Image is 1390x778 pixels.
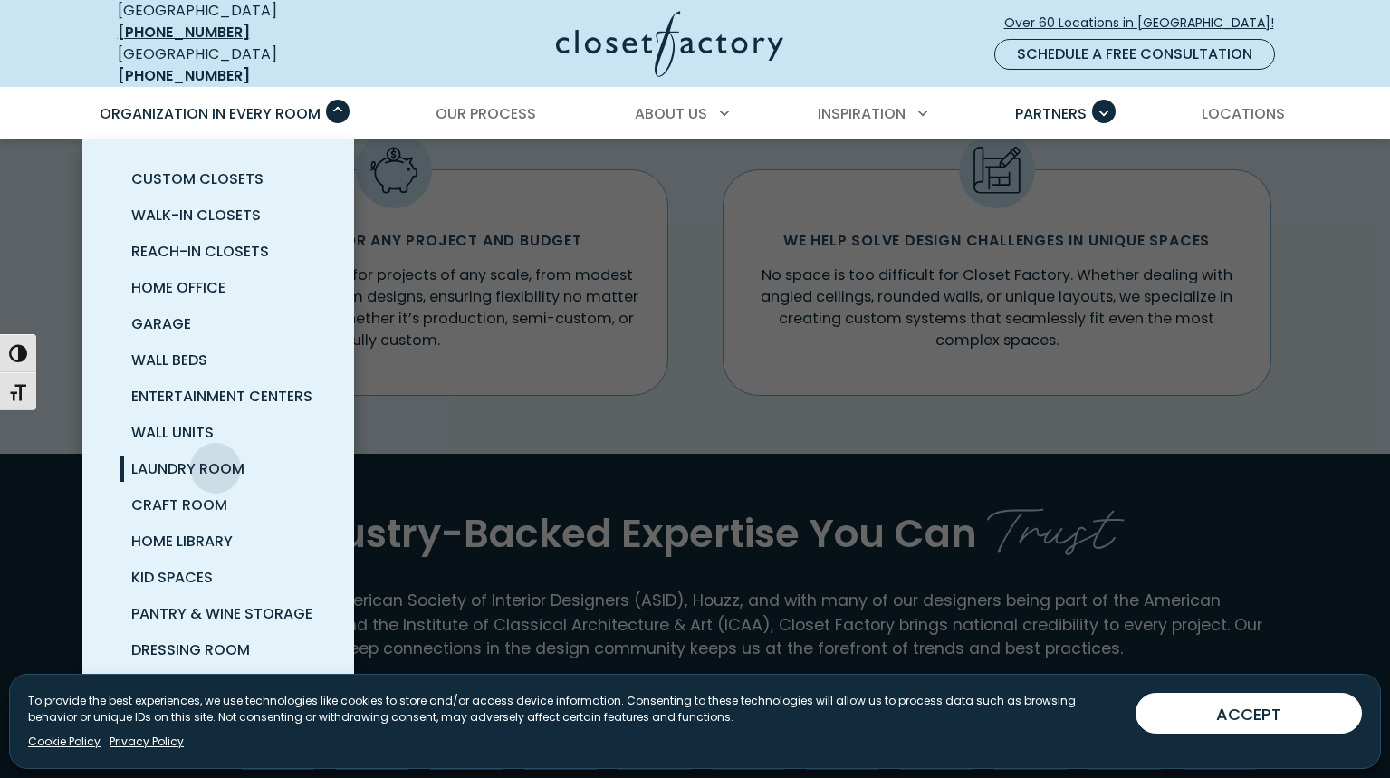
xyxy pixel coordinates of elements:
span: Organization in Every Room [100,103,321,124]
ul: Organization in Every Room submenu [82,139,354,726]
span: Home Office [131,277,225,298]
span: Wall Beds [131,350,207,370]
span: Pantry & Wine Storage [131,603,312,624]
span: Dressing Room [131,639,250,660]
button: ACCEPT [1136,693,1362,734]
span: About Us [635,103,707,124]
span: Inspiration [818,103,906,124]
span: Home Library [131,531,233,552]
span: Partners [1015,103,1087,124]
span: Over 60 Locations in [GEOGRAPHIC_DATA]! [1004,14,1289,33]
a: Schedule a Free Consultation [994,39,1275,70]
span: Craft Room [131,495,227,515]
a: Privacy Policy [110,734,184,750]
span: Entertainment Centers [131,386,312,407]
span: Laundry Room [131,458,244,479]
a: Over 60 Locations in [GEOGRAPHIC_DATA]! [1003,7,1289,39]
a: [PHONE_NUMBER] [118,22,250,43]
a: Cookie Policy [28,734,101,750]
span: Walk-In Closets [131,205,261,226]
div: [GEOGRAPHIC_DATA] [118,43,380,87]
p: To provide the best experiences, we use technologies like cookies to store and/or access device i... [28,693,1121,725]
nav: Primary Menu [87,89,1304,139]
a: [PHONE_NUMBER] [118,65,250,86]
span: Kid Spaces [131,567,213,588]
img: Closet Factory Logo [556,11,783,77]
span: Custom Closets [131,168,264,189]
span: Our Process [436,103,536,124]
span: Reach-In Closets [131,241,269,262]
span: Locations [1202,103,1285,124]
span: Garage [131,313,191,334]
span: Wall Units [131,422,214,443]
